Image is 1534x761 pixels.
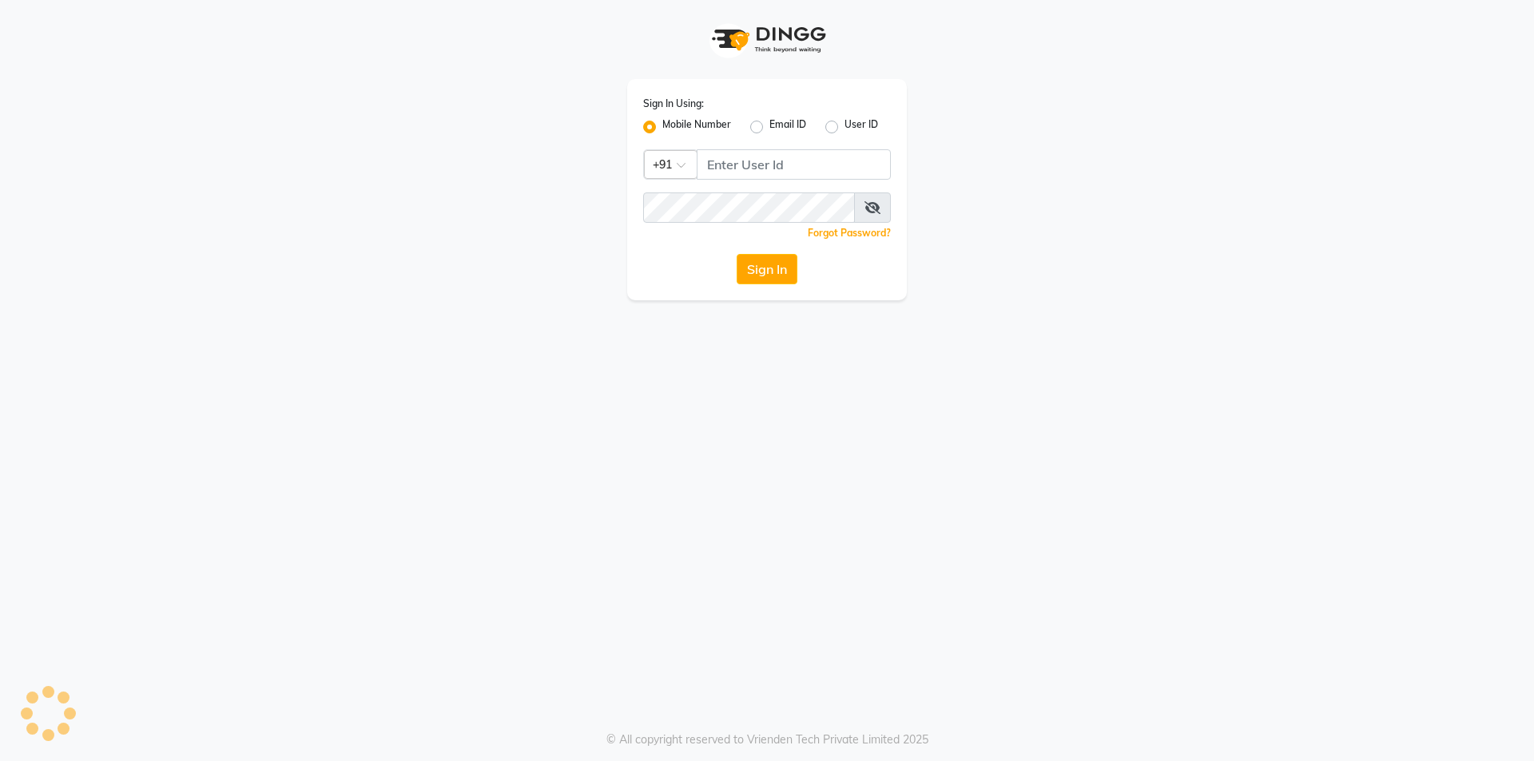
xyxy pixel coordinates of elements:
[808,227,891,239] a: Forgot Password?
[697,149,891,180] input: Username
[662,117,731,137] label: Mobile Number
[769,117,806,137] label: Email ID
[643,97,704,111] label: Sign In Using:
[737,254,797,284] button: Sign In
[844,117,878,137] label: User ID
[703,16,831,63] img: logo1.svg
[643,192,855,223] input: Username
